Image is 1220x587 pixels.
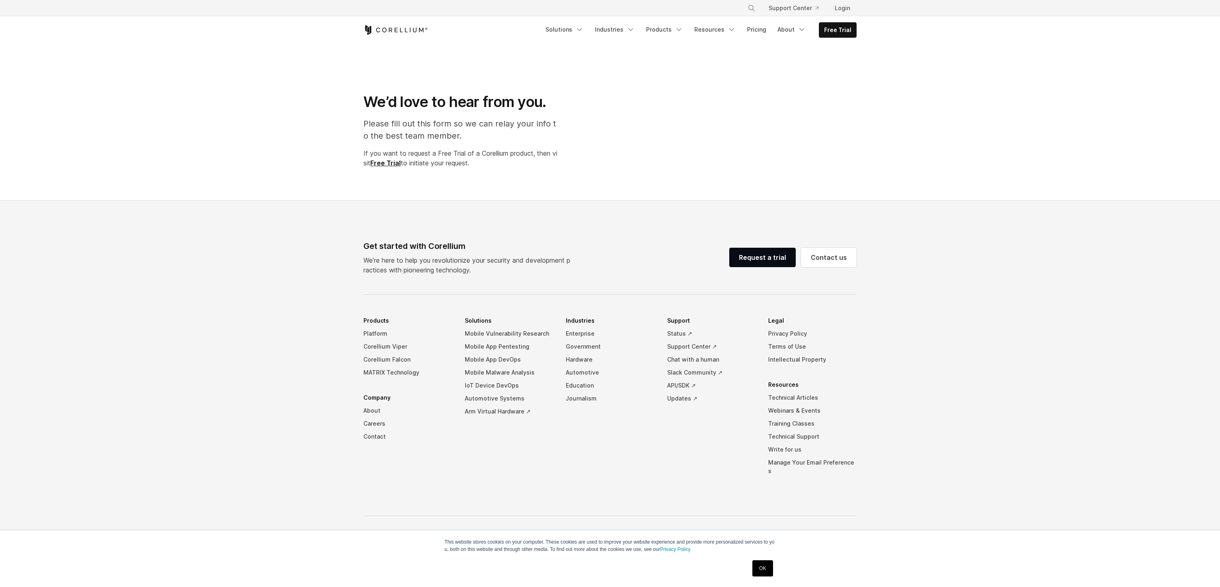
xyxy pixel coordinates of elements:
a: Support Center ↗ [667,340,756,353]
a: Education [566,379,654,392]
a: Support Center [762,1,825,15]
div: Navigation Menu [363,314,857,490]
a: Chat with a human [667,353,756,366]
a: Technical Articles [768,391,857,404]
p: If you want to request a Free Trial of a Corellium product, then visit to initiate your request. [363,148,559,168]
a: Request a trial [729,248,796,267]
a: Free Trial [819,23,856,37]
div: Navigation Menu [541,22,857,38]
a: About [773,22,811,37]
a: Intellectual Property [768,353,857,366]
p: Please fill out this form so we can relay your info to the best team member. [363,118,559,142]
a: Mobile Vulnerability Research [465,327,553,340]
a: Write for us [768,443,857,456]
a: Training Classes [768,417,857,430]
a: Industries [590,22,640,37]
div: Navigation Menu [738,1,857,15]
div: Get started with Corellium [363,240,571,252]
a: Manage Your Email Preferences [768,456,857,478]
a: Mobile App DevOps [465,353,553,366]
a: Slack Community ↗ [667,366,756,379]
a: Mobile App Pentesting [465,340,553,353]
a: API/SDK ↗ [667,379,756,392]
a: LinkedIn [816,529,835,548]
a: Pricing [742,22,771,37]
h1: We’d love to hear from you. [363,93,559,111]
a: Privacy Policy. [660,546,691,552]
a: MATRIX Technology [363,366,452,379]
a: Government [566,340,654,353]
a: Login [828,1,857,15]
a: Journalism [566,392,654,405]
a: Twitter [794,529,814,548]
a: Status ↗ [667,327,756,340]
a: Automotive Systems [465,392,553,405]
a: Corellium Viper [363,340,452,353]
a: Corellium Falcon [363,353,452,366]
a: Updates ↗ [667,392,756,405]
p: We’re here to help you revolutionize your security and development practices with pioneering tech... [363,255,571,275]
a: Corellium Home [363,25,428,35]
a: About [363,404,452,417]
a: Solutions [541,22,589,37]
p: This website stores cookies on your computer. These cookies are used to improve your website expe... [445,538,775,553]
a: Terms of Use [768,340,857,353]
a: Automotive [566,366,654,379]
a: IoT Device DevOps [465,379,553,392]
a: Hardware [566,353,654,366]
a: Arm Virtual Hardware ↗ [465,405,553,418]
a: OK [752,560,773,576]
a: Resources [689,22,741,37]
a: Platform [363,327,452,340]
a: Free Trial [370,159,401,167]
a: Mobile Malware Analysis [465,366,553,379]
a: Privacy Policy [768,327,857,340]
a: Products [641,22,688,37]
a: YouTube [837,529,857,548]
a: Careers [363,417,452,430]
a: Contact us [801,248,857,267]
button: Search [744,1,759,15]
a: Webinars & Events [768,404,857,417]
a: Contact [363,430,452,443]
a: Enterprise [566,327,654,340]
a: Technical Support [768,430,857,443]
